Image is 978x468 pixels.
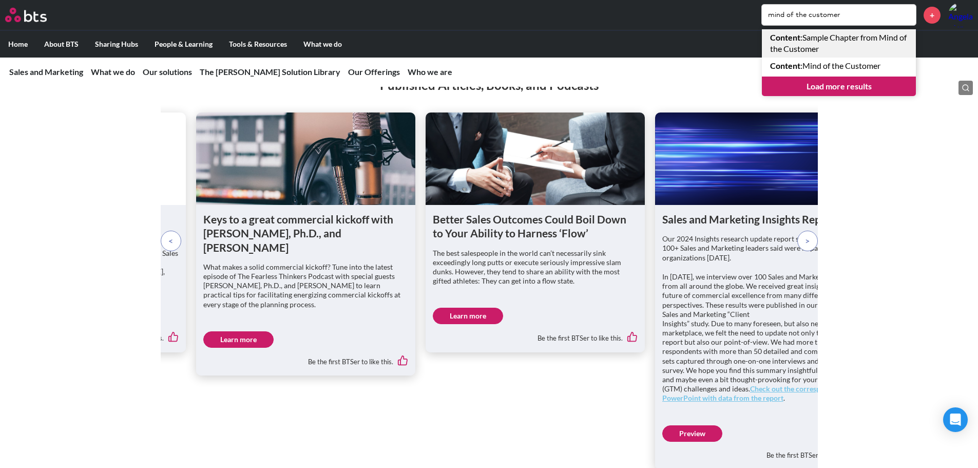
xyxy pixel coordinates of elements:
[662,425,722,442] a: Preview
[9,67,83,77] a: Sales and Marketing
[408,67,452,77] a: Who we are
[146,31,221,58] label: People & Learning
[662,272,867,403] p: In [DATE], we interview over 100 Sales and Marketing leaders from all around the globe. We receiv...
[348,67,400,77] a: Our Offerings
[5,8,66,22] a: Go home
[924,7,941,24] a: +
[770,32,800,42] strong: Content
[662,384,842,402] a: Check out the corresponding PowerPoint with data from the report
[221,31,295,58] label: Tools & Resources
[762,77,916,96] a: Load more results
[203,331,274,348] a: Learn more
[943,407,968,432] div: Open Intercom Messenger
[200,67,340,77] a: The [PERSON_NAME] Solution Library
[762,58,916,74] a: Content:Mind of the Customer
[433,249,638,286] p: The best salespeople in the world can’t necessarily sink exceedingly long putts or execute seriou...
[203,348,408,368] div: Be the first BTSer to like this.
[662,212,867,226] h1: Sales and Marketing Insights Report
[433,308,503,324] a: Learn more
[948,3,973,27] img: Angela Marques
[662,442,867,462] div: Be the first BTSer to like this.
[91,67,135,77] a: What we do
[36,31,87,58] label: About BTS
[433,324,638,345] div: Be the first BTSer to like this.
[433,212,638,240] h1: Better Sales Outcomes Could Boil Down to Your Ability to Harness ‘Flow’
[87,31,146,58] label: Sharing Hubs
[203,212,408,254] h1: Keys to a great commercial kickoff with [PERSON_NAME], Ph.D., and [PERSON_NAME]
[762,29,916,58] a: Content:Sample Chapter from Mind of the Customer
[295,31,350,58] label: What we do
[662,234,867,263] p: Our 2024 Insights research update report shares the trends that 100+ Sales and Marketing leaders ...
[203,263,408,309] p: What makes a solid commercial kickoff? Tune into the latest episode of The Fearless Thinkers Podc...
[770,61,800,70] strong: Content
[5,8,47,22] img: BTS Logo
[948,3,973,27] a: Profile
[143,67,192,77] a: Our solutions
